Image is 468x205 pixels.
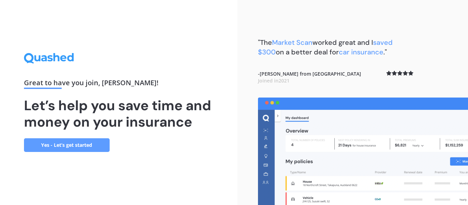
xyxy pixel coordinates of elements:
b: "The worked great and I on a better deal for ." [258,38,393,56]
div: Great to have you join , [PERSON_NAME] ! [24,79,214,89]
h1: Let’s help you save time and money on your insurance [24,97,214,130]
a: Yes - Let’s get started [24,138,110,152]
b: - [PERSON_NAME] from [GEOGRAPHIC_DATA] [258,71,361,84]
span: saved $300 [258,38,393,56]
span: Joined in 2021 [258,77,290,84]
span: car insurance [339,48,383,56]
span: Market Scan [272,38,312,47]
img: dashboard.webp [258,98,468,205]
